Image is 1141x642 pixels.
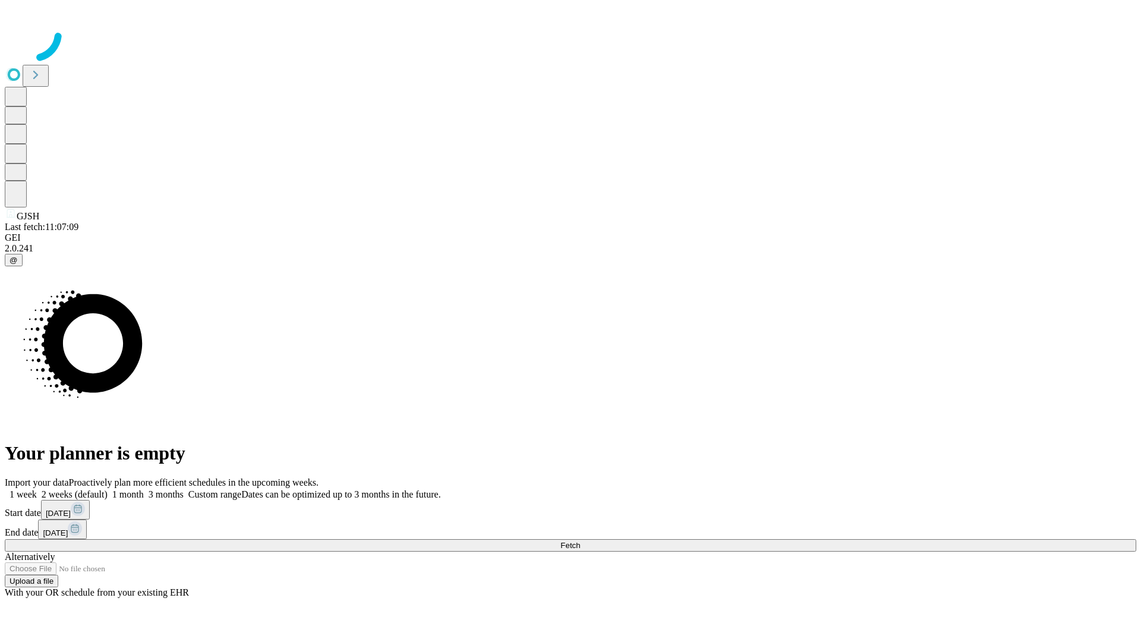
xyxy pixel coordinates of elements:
[5,552,55,562] span: Alternatively
[46,509,71,518] span: [DATE]
[5,520,1136,539] div: End date
[5,477,69,487] span: Import your data
[17,211,39,221] span: GJSH
[560,541,580,550] span: Fetch
[5,575,58,587] button: Upload a file
[10,489,37,499] span: 1 week
[5,442,1136,464] h1: Your planner is empty
[10,256,18,265] span: @
[5,587,189,597] span: With your OR schedule from your existing EHR
[241,489,440,499] span: Dates can be optimized up to 3 months in the future.
[38,520,87,539] button: [DATE]
[5,500,1136,520] div: Start date
[112,489,144,499] span: 1 month
[5,232,1136,243] div: GEI
[188,489,241,499] span: Custom range
[41,500,90,520] button: [DATE]
[5,222,78,232] span: Last fetch: 11:07:09
[5,254,23,266] button: @
[69,477,319,487] span: Proactively plan more efficient schedules in the upcoming weeks.
[5,539,1136,552] button: Fetch
[5,243,1136,254] div: 2.0.241
[42,489,108,499] span: 2 weeks (default)
[43,528,68,537] span: [DATE]
[149,489,184,499] span: 3 months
